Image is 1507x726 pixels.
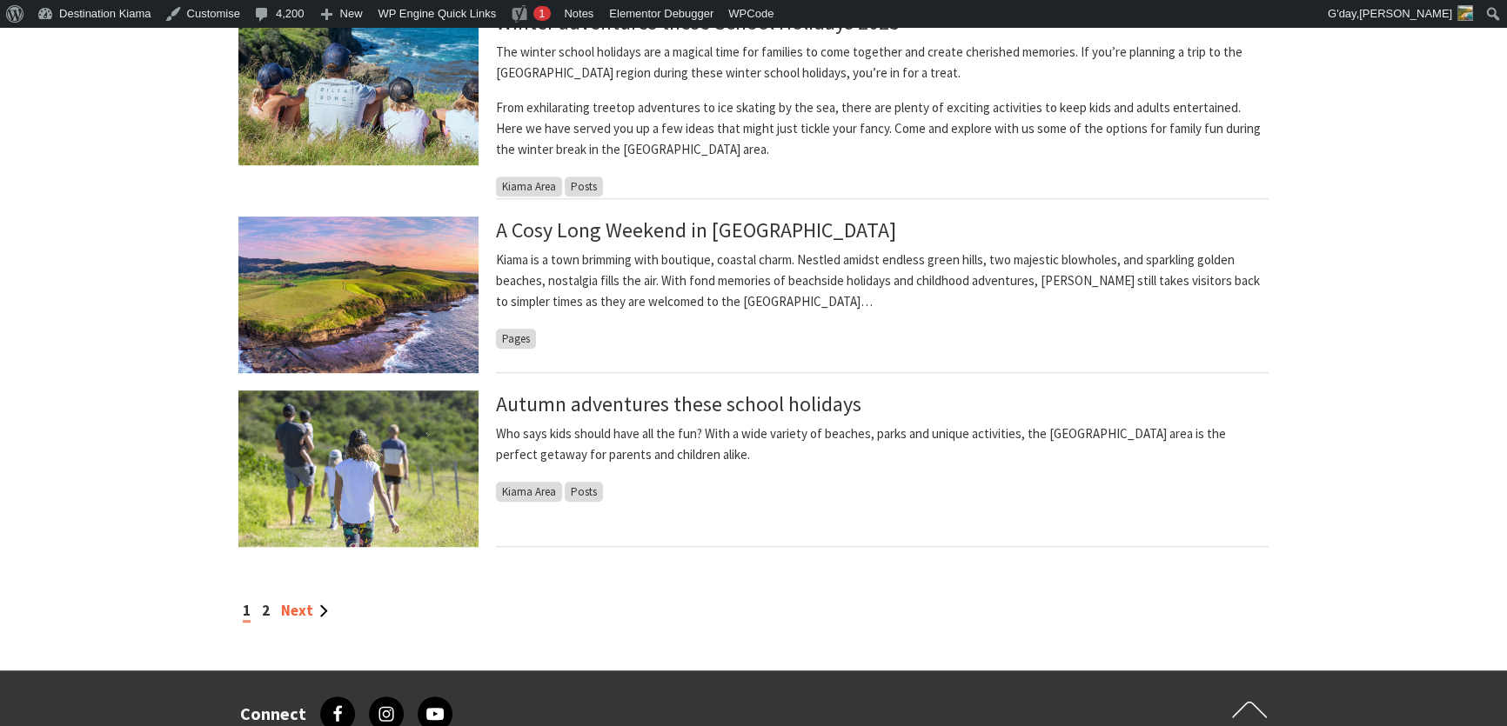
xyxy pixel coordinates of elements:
p: From exhilarating treetop adventures to ice skating by the sea, there are plenty of exciting acti... [496,97,1269,160]
span: Kiama Area [496,177,562,196]
p: Who says kids should have all the fun? With a wide variety of beaches, parks and unique activitie... [496,423,1269,465]
p: Kiama is a town brimming with boutique, coastal charm. Nestled amidst endless green hills, two ma... [496,250,1269,312]
span: Pages [496,329,536,349]
span: 1 [539,7,545,20]
span: [PERSON_NAME] [1359,7,1452,20]
span: Posts [565,177,603,196]
a: Autumn adventures these school holidays [496,390,861,417]
h3: Connect [240,703,306,724]
img: Kiama Coast Walk with kids [238,9,479,165]
p: The winter school holidays are a magical time for families to come together and create cherished ... [496,42,1269,83]
img: Gerringong sunrise Kiama Coast Walk [238,216,479,373]
a: A Cosy Long Weekend in [GEOGRAPHIC_DATA] [496,216,896,243]
span: 1 [243,601,251,623]
span: Kiama Area [496,482,562,502]
a: 2 [262,601,270,620]
span: Posts [565,482,603,502]
a: Next [281,601,328,620]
